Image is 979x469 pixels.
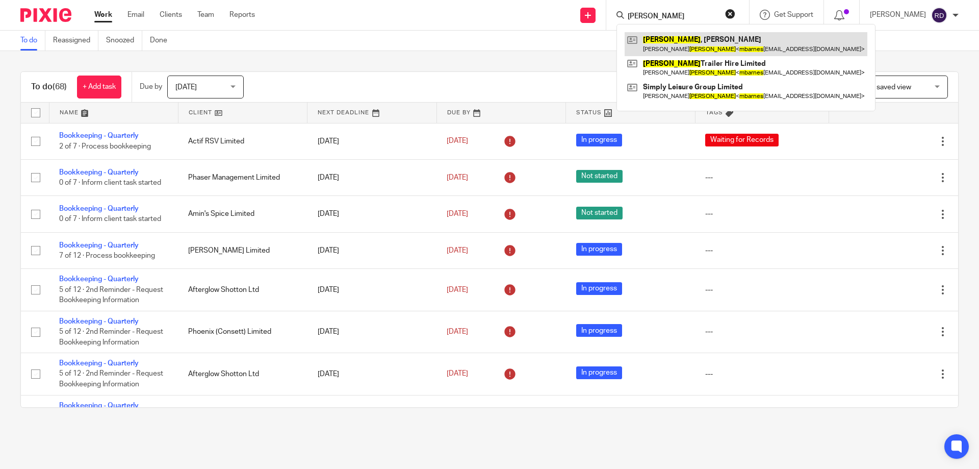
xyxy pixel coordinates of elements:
[576,170,623,183] span: Not started
[447,138,468,145] span: [DATE]
[178,196,307,232] td: Amin's Spice Limited
[854,84,911,91] span: Select saved view
[59,169,139,176] a: Bookkeeping - Quarterly
[59,402,139,409] a: Bookkeeping - Quarterly
[31,82,67,92] h1: To do
[59,360,139,367] a: Bookkeeping - Quarterly
[59,328,163,346] span: 5 of 12 · 2nd Reminder - Request Bookkeeping Information
[229,10,255,20] a: Reports
[178,353,307,395] td: Afterglow Shotton Ltd
[307,232,436,268] td: [DATE]
[178,269,307,311] td: Afterglow Shotton Ltd
[178,159,307,195] td: Phaser Management Limited
[140,82,162,92] p: Due by
[59,205,139,212] a: Bookkeeping - Quarterly
[576,243,622,256] span: In progress
[197,10,214,20] a: Team
[705,245,818,256] div: ---
[178,232,307,268] td: [PERSON_NAME] Limited
[931,7,947,23] img: svg%3E
[59,371,163,388] span: 5 of 12 · 2nd Reminder - Request Bookkeeping Information
[59,179,161,186] span: 0 of 7 · Inform client task started
[175,84,197,91] span: [DATE]
[307,353,436,395] td: [DATE]
[447,210,468,217] span: [DATE]
[447,371,468,378] span: [DATE]
[94,10,112,20] a: Work
[178,311,307,353] td: Phoenix (Consett) Limited
[576,282,622,295] span: In progress
[447,247,468,254] span: [DATE]
[774,11,813,18] span: Get Support
[307,269,436,311] td: [DATE]
[59,276,139,283] a: Bookkeeping - Quarterly
[77,76,121,98] a: + Add task
[307,196,436,232] td: [DATE]
[705,209,818,219] div: ---
[447,286,468,293] span: [DATE]
[59,318,139,325] a: Bookkeeping - Quarterly
[59,252,155,259] span: 7 of 12 · Process bookkeeping
[53,83,67,91] span: (68)
[870,10,926,20] p: [PERSON_NAME]
[307,311,436,353] td: [DATE]
[59,242,139,249] a: Bookkeeping - Quarterly
[59,286,163,304] span: 5 of 12 · 2nd Reminder - Request Bookkeeping Information
[59,143,151,150] span: 2 of 7 · Process bookkeeping
[725,9,735,19] button: Clear
[20,31,45,51] a: To do
[447,328,468,335] span: [DATE]
[59,132,139,139] a: Bookkeeping - Quarterly
[150,31,175,51] a: Done
[576,134,622,146] span: In progress
[307,123,436,159] td: [DATE]
[307,395,436,437] td: [DATE]
[178,395,307,437] td: Afterglow Shotton Ltd
[178,123,307,159] td: Actif RSV Limited
[705,285,818,295] div: ---
[160,10,182,20] a: Clients
[576,207,623,219] span: Not started
[705,369,818,379] div: ---
[127,10,144,20] a: Email
[705,172,818,183] div: ---
[705,134,779,146] span: Waiting for Records
[106,31,142,51] a: Snoozed
[307,159,436,195] td: [DATE]
[627,12,718,21] input: Search
[705,327,818,337] div: ---
[447,174,468,181] span: [DATE]
[576,324,622,337] span: In progress
[576,366,622,379] span: In progress
[20,8,71,22] img: Pixie
[59,216,161,223] span: 0 of 7 · Inform client task started
[706,110,723,115] span: Tags
[53,31,98,51] a: Reassigned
